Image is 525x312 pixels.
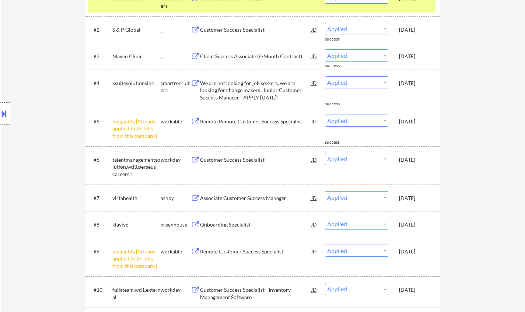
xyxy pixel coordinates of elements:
[112,286,161,301] div: fullsteam.wd1.external
[200,53,311,60] div: Client Success Associate (6-Month Contract)
[161,80,191,94] div: smartrecruiters
[112,194,161,202] div: virtahealth
[311,218,318,231] div: JD
[94,286,106,294] div: #10
[311,76,318,90] div: JD
[94,26,106,34] div: #2
[112,80,161,87] div: xsuitesolutionsinc
[200,194,311,202] div: Associate Customer Success Manager
[200,156,311,164] div: Customer Success Specialist
[200,221,311,228] div: Onboarding Specialist
[94,248,106,255] div: #9
[161,26,191,34] div: _
[161,221,191,228] div: greenhouse
[325,101,354,107] div: success
[311,23,318,36] div: JD
[161,118,191,125] div: workable
[94,221,106,228] div: #8
[94,194,106,202] div: #7
[200,118,311,125] div: Remote Remote Customer Success Specialist
[200,286,311,301] div: Customer Success Specialist - Inventory Management Software
[399,248,431,255] div: [DATE]
[161,156,191,164] div: workday
[311,49,318,63] div: JD
[161,286,191,294] div: workday
[311,153,318,166] div: JD
[311,191,318,204] div: JD
[112,221,161,228] div: klaviyo
[325,63,354,69] div: success
[311,283,318,296] div: JD
[399,156,431,164] div: [DATE]
[112,118,161,140] div: nogigiddy [Already applied to 2+ jobs from this company]
[311,245,318,258] div: JD
[112,248,161,270] div: nogigiddy [Already applied to 2+ jobs from this company]
[200,26,311,34] div: Customer Success Specialist
[200,248,311,255] div: Remote Customer Success Specialist
[325,36,354,42] div: success
[112,53,161,60] div: Maven Clinic
[399,194,431,202] div: [DATE]
[200,80,311,101] div: We are not looking for job seekers, we are looking for change makers! Junior Customer Success Man...
[112,156,161,178] div: talentmanagementsolution.wd3.perseus-careers1
[311,115,318,128] div: JD
[399,118,431,125] div: [DATE]
[161,194,191,202] div: ashby
[399,53,431,60] div: [DATE]
[399,286,431,294] div: [DATE]
[399,221,431,228] div: [DATE]
[399,80,431,87] div: [DATE]
[399,26,431,34] div: [DATE]
[161,248,191,255] div: workable
[161,53,191,60] div: _
[325,139,354,146] div: success
[112,26,161,34] div: S & P Global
